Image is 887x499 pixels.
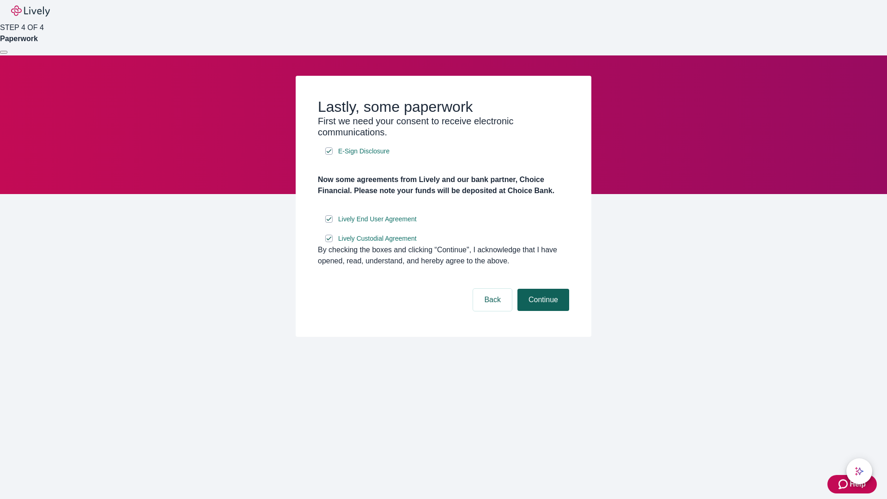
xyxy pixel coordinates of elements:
[473,289,512,311] button: Back
[338,146,389,156] span: E-Sign Disclosure
[336,213,419,225] a: e-sign disclosure document
[336,146,391,157] a: e-sign disclosure document
[318,174,569,196] h4: Now some agreements from Lively and our bank partner, Choice Financial. Please note your funds wi...
[846,458,872,484] button: chat
[338,234,417,243] span: Lively Custodial Agreement
[855,467,864,476] svg: Lively AI Assistant
[318,116,569,138] h3: First we need your consent to receive electronic communications.
[336,233,419,244] a: e-sign disclosure document
[318,244,569,267] div: By checking the boxes and clicking “Continue", I acknowledge that I have opened, read, understand...
[338,214,417,224] span: Lively End User Agreement
[850,479,866,490] span: Help
[827,475,877,493] button: Zendesk support iconHelp
[517,289,569,311] button: Continue
[318,98,569,116] h2: Lastly, some paperwork
[11,6,50,17] img: Lively
[838,479,850,490] svg: Zendesk support icon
